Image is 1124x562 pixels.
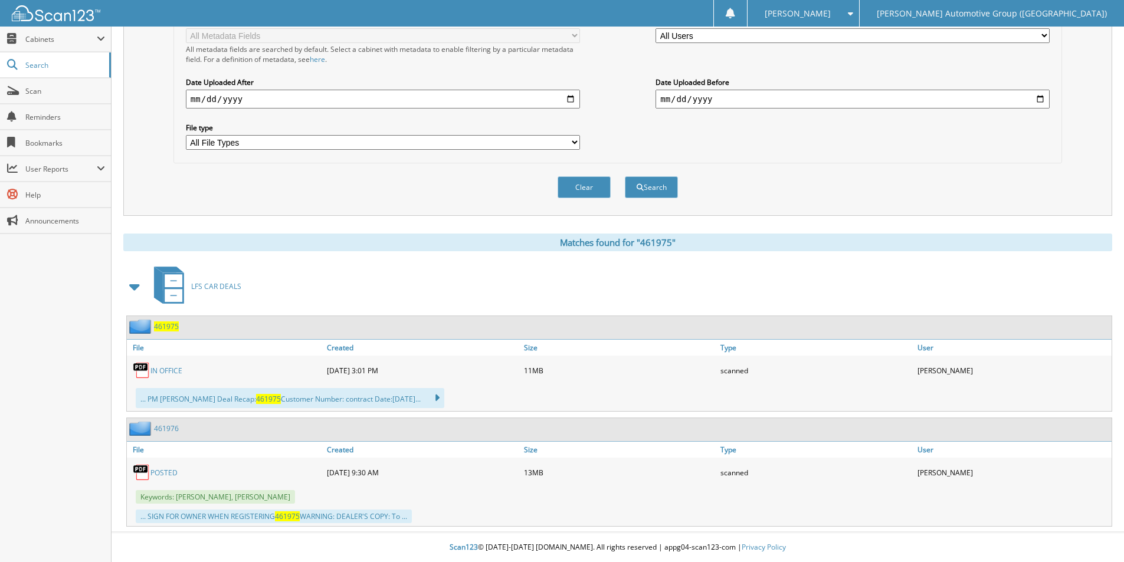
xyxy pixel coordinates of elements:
span: Keywords: [PERSON_NAME], [PERSON_NAME] [136,490,295,504]
a: Type [717,340,915,356]
div: scanned [717,359,915,382]
a: Size [521,442,718,458]
div: scanned [717,461,915,484]
img: PDF.png [133,361,150,379]
a: Privacy Policy [742,542,786,552]
img: folder2.png [129,319,154,334]
a: Created [324,340,521,356]
div: © [DATE]-[DATE] [DOMAIN_NAME]. All rights reserved | appg04-scan123-com | [112,533,1124,562]
span: Announcements [25,216,105,226]
a: Type [717,442,915,458]
span: [PERSON_NAME] [765,10,831,17]
div: [PERSON_NAME] [915,461,1112,484]
button: Search [625,176,678,198]
div: 11MB [521,359,718,382]
div: Matches found for "461975" [123,234,1112,251]
span: LFS CAR DEALS [191,281,241,291]
a: 461975 [154,321,179,331]
img: PDF.png [133,464,150,481]
span: 461975 [275,511,300,521]
label: Date Uploaded After [186,77,580,87]
div: [DATE] 3:01 PM [324,359,521,382]
a: here [310,54,325,64]
label: Date Uploaded Before [656,77,1050,87]
img: scan123-logo-white.svg [12,5,100,21]
a: 461976 [154,423,179,433]
a: File [127,442,324,458]
a: User [915,340,1112,356]
span: Help [25,190,105,200]
div: All metadata fields are searched by default. Select a cabinet with metadata to enable filtering b... [186,44,580,64]
div: [DATE] 9:30 AM [324,461,521,484]
div: 13MB [521,461,718,484]
span: Scan [25,86,105,96]
img: folder2.png [129,421,154,436]
span: User Reports [25,164,97,174]
div: ... PM [PERSON_NAME] Deal Recap: Customer Number: contract Date:[DATE]... [136,388,444,408]
div: ... SIGN FOR OWNER WHEN REGISTERING WARNING: DEALER'S COPY: To ... [136,510,412,523]
span: Search [25,60,103,70]
input: start [186,90,580,109]
span: Cabinets [25,34,97,44]
a: POSTED [150,468,178,478]
span: 461975 [256,394,281,404]
a: IN OFFICE [150,366,182,376]
span: Bookmarks [25,138,105,148]
label: File type [186,123,580,133]
button: Clear [558,176,611,198]
span: Reminders [25,112,105,122]
span: [PERSON_NAME] Automotive Group ([GEOGRAPHIC_DATA]) [877,10,1107,17]
a: LFS CAR DEALS [147,263,241,310]
a: User [915,442,1112,458]
div: [PERSON_NAME] [915,359,1112,382]
span: Scan123 [450,542,478,552]
a: Size [521,340,718,356]
iframe: Chat Widget [1065,505,1124,562]
a: File [127,340,324,356]
a: Created [324,442,521,458]
input: end [656,90,1050,109]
